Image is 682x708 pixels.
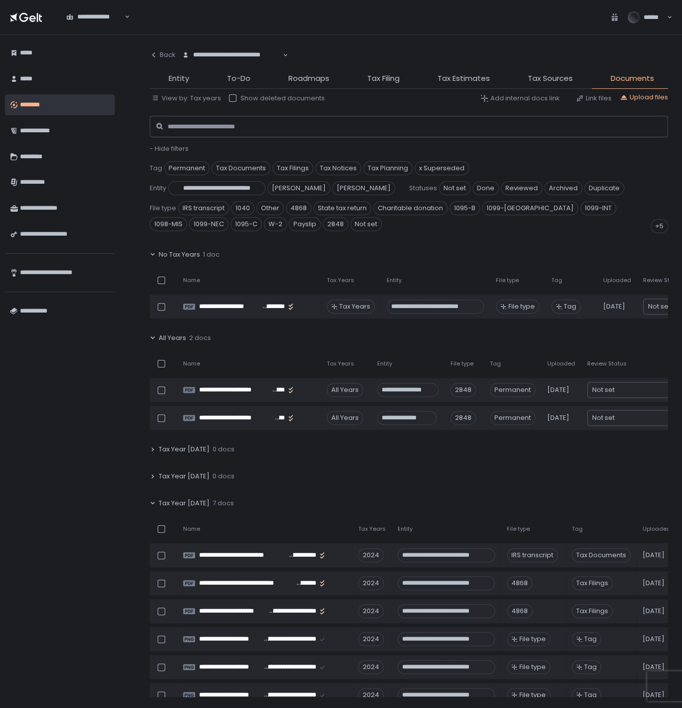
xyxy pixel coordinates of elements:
[643,607,665,616] span: [DATE]
[159,334,186,343] span: All Years
[611,73,654,84] span: Documents
[603,277,631,284] span: Uploaded
[507,548,558,562] div: IRS transcript
[438,73,490,84] span: Tax Estimates
[519,691,546,700] span: File type
[587,360,627,367] span: Review Status
[159,250,200,259] span: No Tax Years
[256,201,284,215] span: Other
[358,548,384,562] div: 2024
[547,360,575,367] span: Uploaded
[584,181,624,195] span: Duplicate
[482,201,578,215] span: 1099-[GEOGRAPHIC_DATA]
[189,217,228,231] span: 1099-NEC
[564,302,576,311] span: Tag
[584,635,597,644] span: Tag
[189,334,211,343] span: 2 docs
[212,161,270,175] span: Tax Documents
[643,525,671,533] span: Uploaded
[213,472,234,481] span: 0 docs
[182,59,282,69] input: Search for option
[339,302,370,311] span: Tax Years
[377,360,392,367] span: Entity
[547,385,569,394] span: [DATE]
[159,445,210,454] span: Tax Year [DATE]
[648,302,671,312] span: Not set
[490,360,501,367] span: Tag
[576,94,612,103] button: Link files
[450,201,480,215] span: 1095-B
[327,360,354,367] span: Tax Years
[213,445,234,454] span: 0 docs
[398,525,413,533] span: Entity
[230,217,262,231] span: 1095-C
[152,94,221,103] div: View by: Tax years
[584,663,597,672] span: Tag
[519,663,546,672] span: File type
[615,385,673,395] input: Search for option
[620,93,668,102] button: Upload files
[150,144,189,153] button: - Hide filters
[415,161,469,175] span: x Superseded
[451,411,476,425] div: 2848
[350,217,382,231] span: Not set
[451,383,476,397] div: 2848
[490,411,535,425] span: Permanent
[150,184,166,193] span: Entity
[496,277,519,284] span: File type
[643,635,665,644] span: [DATE]
[643,551,665,560] span: [DATE]
[519,635,546,644] span: File type
[358,576,384,590] div: 2024
[358,660,384,674] div: 2024
[164,161,210,175] span: Permanent
[592,413,615,423] span: Not set
[264,217,287,231] span: W-2
[472,181,499,195] span: Done
[528,73,573,84] span: Tax Sources
[150,50,176,59] div: Back
[203,250,220,259] span: 1 doc
[363,161,413,175] span: Tax Planning
[367,73,400,84] span: Tax Filing
[490,383,535,397] span: Permanent
[387,277,402,284] span: Entity
[150,217,187,231] span: 1098-MIS
[150,45,176,65] button: Back
[507,525,530,533] span: File type
[66,21,124,31] input: Search for option
[409,184,437,193] span: Statuses
[544,181,582,195] span: Archived
[439,181,470,195] span: Not set
[288,73,329,84] span: Roadmaps
[327,277,354,284] span: Tax Years
[358,604,384,618] div: 2024
[60,7,130,27] div: Search for option
[373,201,448,215] span: Charitable donation
[643,663,665,672] span: [DATE]
[323,217,348,231] span: 2848
[183,525,200,533] span: Name
[313,201,371,215] span: State tax return
[572,525,583,533] span: Tag
[507,604,532,618] div: 4868
[169,73,189,84] span: Entity
[178,201,229,215] span: IRS transcript
[501,181,542,195] span: Reviewed
[286,201,311,215] span: 4868
[315,161,361,175] span: Tax Notices
[227,73,250,84] span: To-Do
[327,383,363,397] div: All Years
[159,472,210,481] span: Tax Year [DATE]
[480,94,560,103] div: Add internal docs link
[603,302,625,311] span: [DATE]
[507,576,532,590] div: 4868
[231,201,254,215] span: 1040
[183,360,200,367] span: Name
[643,691,665,700] span: [DATE]
[643,579,665,588] span: [DATE]
[358,688,384,702] div: 2024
